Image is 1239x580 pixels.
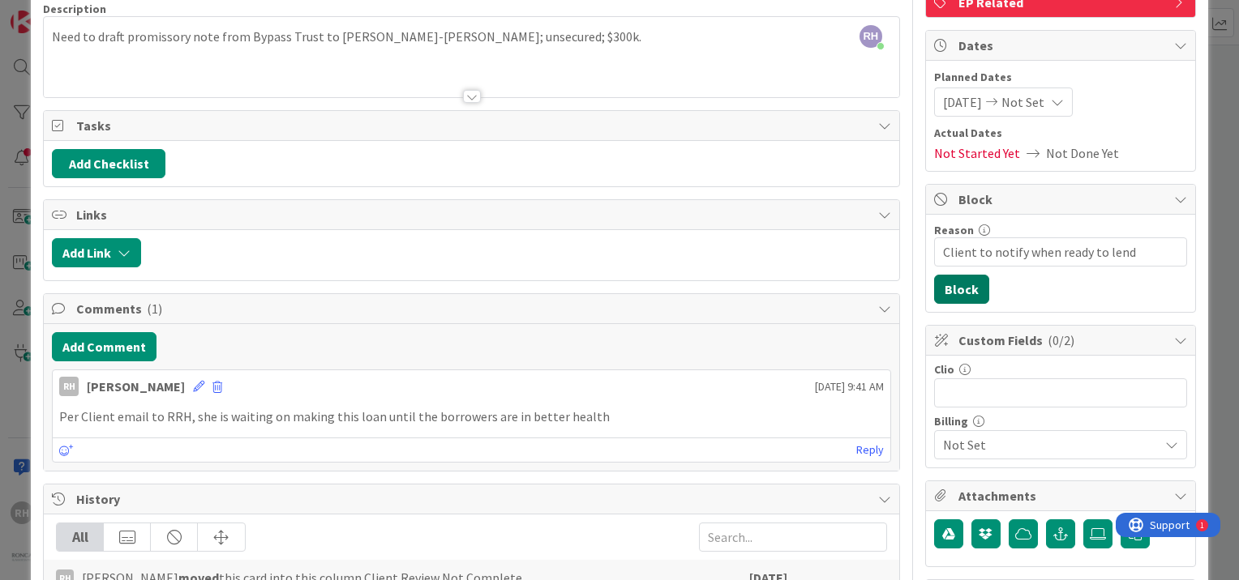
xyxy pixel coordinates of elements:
label: Reason [934,223,974,237]
span: Support [34,2,74,22]
span: Block [958,190,1166,209]
div: RH [59,377,79,396]
span: Custom Fields [958,331,1166,350]
button: Add Checklist [52,149,165,178]
span: Attachments [958,486,1166,505]
span: Actual Dates [934,125,1187,142]
span: Not Started Yet [934,143,1020,163]
input: Search... [699,522,887,552]
span: Links [76,205,870,224]
div: All [57,523,104,551]
span: Not Set [943,435,1159,454]
span: Description [43,2,106,16]
button: Add Comment [52,332,156,361]
span: [DATE] [943,92,982,112]
div: Clio [934,364,1187,375]
button: Block [934,275,989,304]
span: Not Set [1001,92,1044,112]
p: Need to draft promissory note from Bypass Trust to [PERSON_NAME]-[PERSON_NAME]; unsecured; $300k. [52,28,891,46]
span: Not Done Yet [1046,143,1119,163]
span: History [76,489,870,509]
div: Billing [934,416,1187,427]
span: ( 1 ) [147,301,162,317]
span: [DATE] 9:41 AM [815,378,884,395]
div: 1 [84,6,88,19]
span: Tasks [76,116,870,135]
p: Per Client email to RRH, she is waiting on making this loan until the borrowers are in better health [59,407,884,426]
span: Comments [76,299,870,318]
a: Reply [856,440,884,460]
span: Planned Dates [934,69,1187,86]
span: Dates [958,36,1166,55]
span: ( 0/2 ) [1048,332,1074,348]
div: [PERSON_NAME] [87,377,185,396]
span: RH [860,25,882,48]
button: Add Link [52,238,141,267]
